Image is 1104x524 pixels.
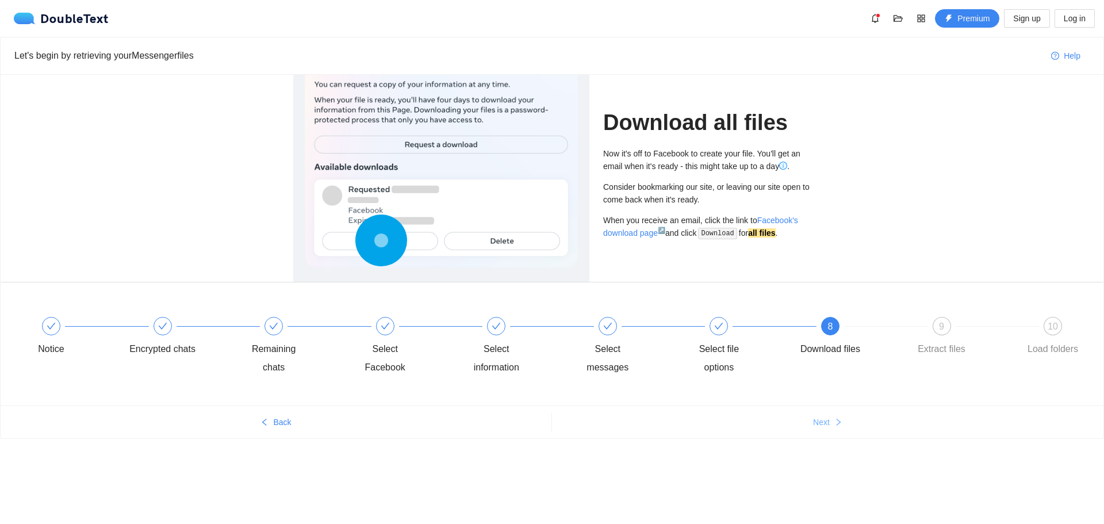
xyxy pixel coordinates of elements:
[800,340,860,358] div: Download files
[827,322,833,331] span: 8
[912,9,930,28] button: appstore
[14,13,109,24] div: DoubleText
[866,9,884,28] button: bell
[889,9,907,28] button: folder-open
[685,317,797,377] div: Select file options
[890,14,907,23] span: folder-open
[685,340,752,377] div: Select file options
[1064,49,1080,62] span: Help
[14,48,1042,63] div: Let's begin by retrieving your Messenger files
[1064,12,1086,25] span: Log in
[957,12,990,25] span: Premium
[698,228,738,239] code: Download
[939,322,944,331] span: 9
[1042,47,1090,65] button: question-circleHelp
[381,322,390,331] span: check
[1028,340,1078,358] div: Load folders
[269,322,278,331] span: check
[552,413,1103,431] button: Nextright
[129,340,195,358] div: Encrypted chats
[14,13,109,24] a: logoDoubleText
[603,214,811,240] div: When you receive an email, click the link to and click for .
[603,181,811,206] div: Consider bookmarking our site, or leaving our site open to come back when it's ready.
[463,317,574,377] div: Select information
[603,147,811,173] div: Now it's off to Facebook to create your file. You'll get an email when it's ready - this might ta...
[867,14,884,23] span: bell
[1004,9,1049,28] button: Sign up
[748,228,775,238] strong: all files
[918,340,965,358] div: Extract files
[260,418,269,427] span: left
[1055,9,1095,28] button: Log in
[834,418,842,427] span: right
[492,322,501,331] span: check
[1019,317,1086,358] div: 10Load folders
[158,322,167,331] span: check
[352,317,463,377] div: Select Facebook
[945,14,953,24] span: thunderbolt
[14,13,40,24] img: logo
[1048,322,1058,331] span: 10
[352,340,419,377] div: Select Facebook
[714,322,723,331] span: check
[603,322,612,331] span: check
[47,322,56,331] span: check
[38,340,64,358] div: Notice
[240,317,352,377] div: Remaining chats
[463,340,530,377] div: Select information
[240,340,307,377] div: Remaining chats
[574,340,641,377] div: Select messages
[603,109,811,136] h1: Download all files
[797,317,908,358] div: 8Download files
[1,413,551,431] button: leftBack
[658,227,665,234] sup: ↗
[574,317,686,377] div: Select messages
[603,216,798,238] a: Facebook's download page↗
[913,14,930,23] span: appstore
[273,416,291,429] span: Back
[1051,52,1059,61] span: question-circle
[813,416,830,429] span: Next
[1013,12,1040,25] span: Sign up
[18,317,129,358] div: Notice
[908,317,1020,358] div: 9Extract files
[779,162,787,170] span: info-circle
[935,9,999,28] button: thunderboltPremium
[129,317,241,358] div: Encrypted chats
